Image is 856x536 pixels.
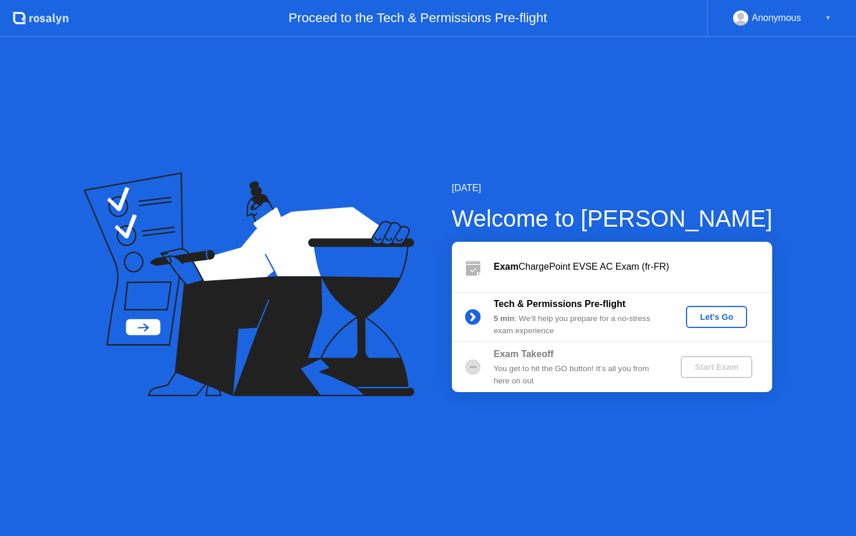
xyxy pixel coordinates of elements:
[752,10,801,26] div: Anonymous
[494,349,554,359] b: Exam Takeoff
[494,262,519,271] b: Exam
[686,306,747,328] button: Let's Go
[452,181,773,195] div: [DATE]
[494,363,662,387] div: You get to hit the GO button! It’s all you from here on out
[681,356,752,378] button: Start Exam
[494,314,515,323] b: 5 min
[452,201,773,236] div: Welcome to [PERSON_NAME]
[494,299,625,309] b: Tech & Permissions Pre-flight
[494,260,772,274] div: ChargePoint EVSE AC Exam (fr-FR)
[825,10,831,26] div: ▼
[494,313,662,337] div: : We’ll help you prepare for a no-stress exam experience
[685,362,748,372] div: Start Exam
[691,312,742,322] div: Let's Go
